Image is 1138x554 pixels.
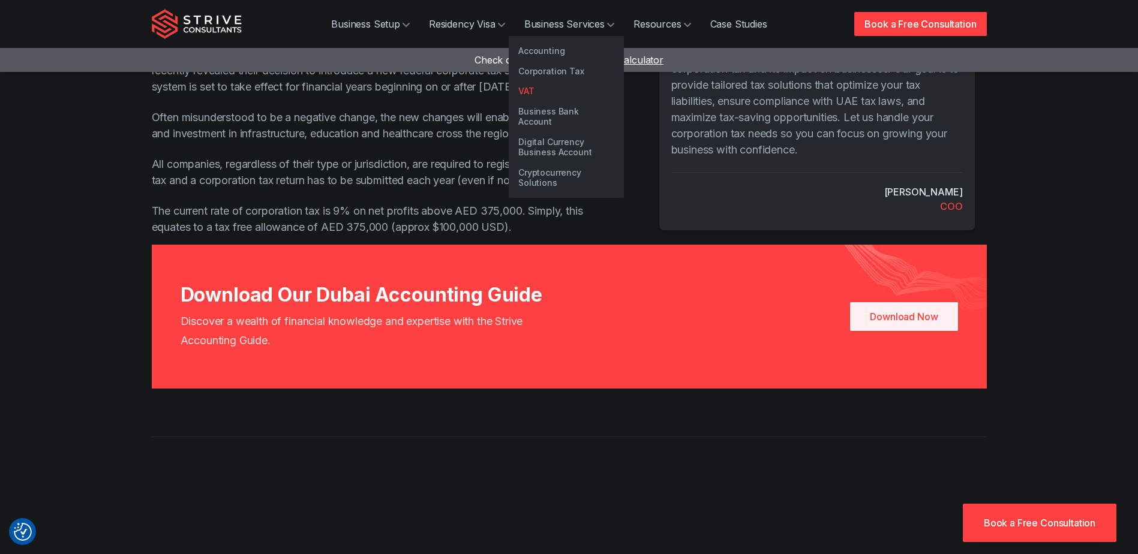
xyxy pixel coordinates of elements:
[152,156,594,188] p: All companies, regardless of their type or jurisdiction, are required to register for corporate t...
[509,81,624,101] a: VAT
[509,61,624,82] a: Corporation Tax
[509,132,624,162] a: Digital Currency Business Account
[509,41,624,61] a: Accounting
[181,283,550,307] h3: Download Our Dubai Accounting Guide
[671,44,963,158] p: At Strive Consultants, we understand the complexities of corporation tax and its impact on busine...
[152,9,242,39] img: Strive Consultants
[152,109,594,141] p: Often misunderstood to be a negative change, the new changes will enable further growth and inves...
[475,54,663,66] a: Check out ourUK vs Dubai Tax Calculator
[515,12,624,36] a: Business Services
[509,101,624,132] a: Business Bank Account
[701,12,777,36] a: Case Studies
[152,203,594,235] p: The current rate of corporation tax is 9% on net profits above AED 375,000. Simply, this equates ...
[854,12,986,36] a: Book a Free Consultation
[509,162,624,193] a: Cryptocurrency Solutions
[940,199,963,213] div: COO
[850,302,957,331] a: Download Now
[181,312,550,350] p: Discover a wealth of financial knowledge and expertise with the Strive Accounting Guide.
[14,523,32,541] img: Revisit consent button
[539,54,663,66] span: UK vs Dubai Tax Calculator
[624,12,701,36] a: Resources
[884,185,963,199] cite: [PERSON_NAME]
[322,12,419,36] a: Business Setup
[963,504,1116,542] a: Book a Free Consultation
[14,523,32,541] button: Consent Preferences
[419,12,515,36] a: Residency Visa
